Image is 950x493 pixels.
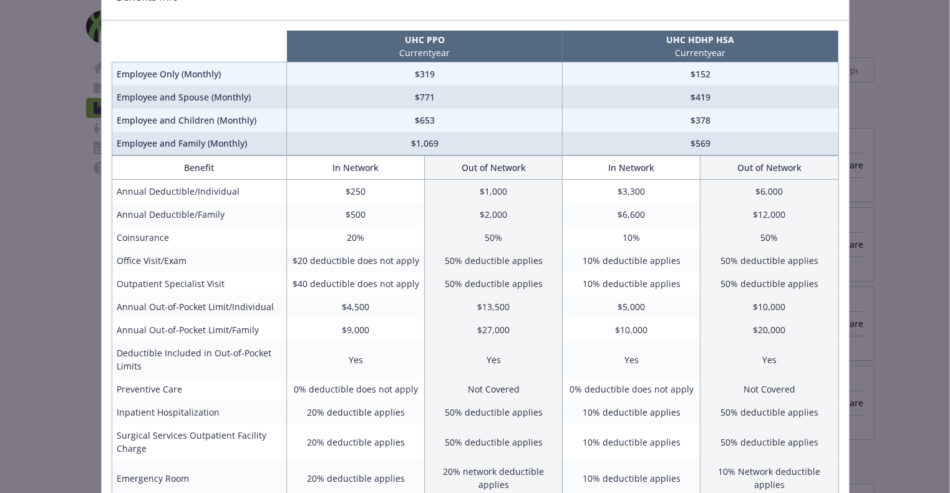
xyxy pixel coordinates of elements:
td: 10% deductible applies [563,249,700,272]
td: $6,600 [563,203,700,226]
td: Yes [563,341,700,378]
td: $6,000 [700,180,838,203]
td: 20% [287,226,425,249]
td: 50% deductible applies [700,272,838,295]
td: Coinsurance [112,226,287,249]
td: $20 deductible does not apply [287,249,425,272]
th: Benefit [112,156,287,180]
td: Yes [425,341,563,378]
td: $319 [287,62,563,86]
td: $27,000 [425,318,563,341]
td: $653 [287,109,563,132]
td: Office Visit/Exam [112,249,287,272]
td: $771 [287,85,563,109]
td: $378 [563,109,838,132]
td: $20,000 [700,318,838,341]
td: $1,000 [425,180,563,203]
td: 0% deductible does not apply [563,378,700,401]
td: 20% deductible applies [287,424,425,460]
td: Employee and Spouse (Monthly) [112,85,287,109]
th: intentionally left blank [112,31,287,62]
td: Not Covered [425,378,563,401]
td: $250 [287,180,425,203]
td: 20% deductible applies [287,401,425,424]
td: 10% [563,226,700,249]
td: Annual Deductible/Individual [112,180,287,203]
td: 50% deductible applies [700,401,838,424]
td: 10% deductible applies [563,401,700,424]
td: Annual Deductible/Family [112,203,287,226]
td: Annual Out-of-Pocket Limit/Family [112,318,287,341]
p: Current year [565,46,836,59]
td: Employee and Family (Monthly) [112,132,287,155]
td: $10,000 [563,318,700,341]
td: $10,000 [700,295,838,318]
td: $9,000 [287,318,425,341]
td: 50% deductible applies [700,424,838,460]
td: $4,500 [287,295,425,318]
td: Preventive Care [112,378,287,401]
td: 10% deductible applies [563,272,700,295]
td: Surgical Services Outpatient Facility Charge [112,424,287,460]
td: Outpatient Specialist Visit [112,272,287,295]
td: $569 [563,132,838,155]
td: 10% deductible applies [563,424,700,460]
td: Yes [287,341,425,378]
td: 50% deductible applies [425,272,563,295]
td: 50% deductible applies [700,249,838,272]
td: 50% [425,226,563,249]
td: $13,500 [425,295,563,318]
td: Yes [700,341,838,378]
td: Inpatient Hospitalization [112,401,287,424]
th: In Network [287,156,425,180]
td: $5,000 [563,295,700,318]
td: 50% deductible applies [425,424,563,460]
td: $40 deductible does not apply [287,272,425,295]
td: Annual Out-of-Pocket Limit/Individual [112,295,287,318]
td: 50% [700,226,838,249]
td: $419 [563,85,838,109]
td: $3,300 [563,180,700,203]
td: 0% deductible does not apply [287,378,425,401]
th: Out of Network [700,156,838,180]
td: 50% deductible applies [425,401,563,424]
th: In Network [563,156,700,180]
td: $2,000 [425,203,563,226]
td: $152 [563,62,838,86]
td: Employee and Children (Monthly) [112,109,287,132]
td: Deductible Included in Out-of-Pocket Limits [112,341,287,378]
p: Current year [289,46,560,59]
td: $1,069 [287,132,563,155]
th: Out of Network [425,156,563,180]
td: Not Covered [700,378,838,401]
td: $12,000 [700,203,838,226]
p: UHC HDHP HSA [565,33,836,46]
td: $500 [287,203,425,226]
td: Employee Only (Monthly) [112,62,287,86]
p: UHC PPO [289,33,560,46]
td: 50% deductible applies [425,249,563,272]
